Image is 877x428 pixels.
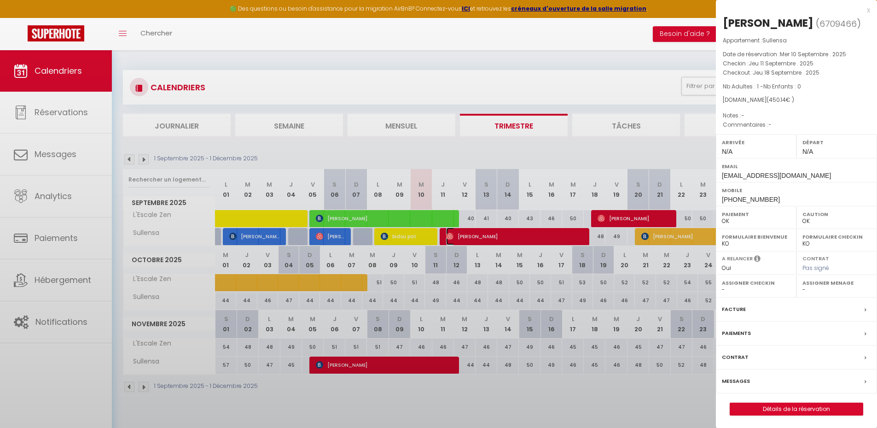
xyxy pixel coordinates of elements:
[722,186,871,195] label: Mobile
[723,59,870,68] p: Checkin :
[753,69,819,76] span: Jeu 18 Septembre . 2025
[819,18,857,29] span: 6709466
[723,16,813,30] div: [PERSON_NAME]
[723,50,870,59] p: Date de réservation :
[722,305,746,314] label: Facture
[802,138,871,147] label: Départ
[722,138,790,147] label: Arrivée
[802,278,871,287] label: Assigner Menage
[716,5,870,16] div: x
[802,264,829,272] span: Pas signé
[768,121,772,129] span: -
[763,82,801,90] span: Nb Enfants : 0
[730,403,863,416] button: Détails de la réservation
[722,352,749,362] label: Contrat
[754,255,761,265] i: Sélectionner OUI si vous souhaiter envoyer les séquences de messages post-checkout
[802,232,871,241] label: Formulaire Checkin
[780,50,846,58] span: Mer 10 Septembre . 2025
[722,278,790,287] label: Assigner Checkin
[762,36,787,44] span: Sullensa
[723,111,870,120] p: Notes :
[722,232,790,241] label: Formulaire Bienvenue
[802,148,813,155] span: N/A
[723,82,801,90] span: Nb Adultes : 1 -
[767,96,794,104] span: ( € )
[7,4,35,31] button: Ouvrir le widget de chat LiveChat
[722,376,750,386] label: Messages
[722,328,751,338] label: Paiements
[723,120,870,129] p: Commentaires :
[722,196,780,203] span: [PHONE_NUMBER]
[749,59,813,67] span: Jeu 11 Septembre . 2025
[722,162,871,171] label: Email
[722,148,732,155] span: N/A
[722,255,753,263] label: A relancer
[816,17,861,30] span: ( )
[722,210,790,219] label: Paiement
[730,403,863,415] a: Détails de la réservation
[723,36,870,45] p: Appartement :
[741,111,744,119] span: -
[769,96,786,104] span: 450.14
[722,172,831,179] span: [EMAIL_ADDRESS][DOMAIN_NAME]
[723,68,870,77] p: Checkout :
[802,255,829,261] label: Contrat
[723,96,870,105] div: [DOMAIN_NAME]
[802,210,871,219] label: Caution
